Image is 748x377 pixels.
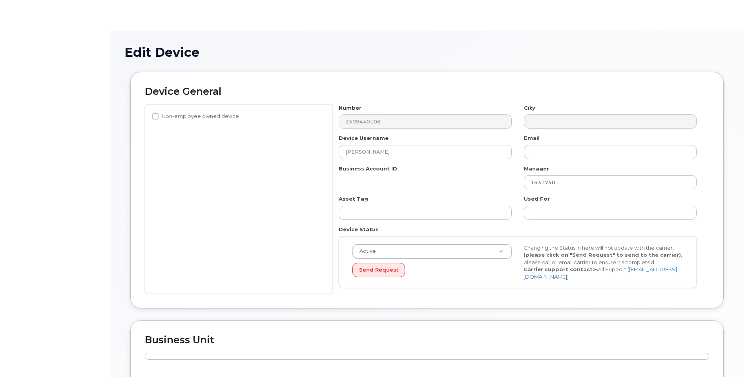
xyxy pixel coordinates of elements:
h2: Device General [145,86,709,97]
label: Device Status [339,226,379,233]
strong: Carrier support contact: [524,266,594,272]
label: Manager [524,165,549,172]
label: Number [339,104,361,112]
label: Non-employee owned device [152,112,239,121]
div: Changing the Status in here will not update with the carrier, , please call or email carrier to e... [518,244,689,281]
label: Email [524,134,540,142]
label: Asset Tag [339,195,368,203]
label: City [524,104,535,112]
label: Device Username [339,134,389,142]
label: Used For [524,195,550,203]
strong: (please click on "Send Request" to send to the carrier) [524,252,681,258]
h1: Edit Device [124,45,730,59]
span: Active [355,248,376,255]
a: Active [353,245,511,259]
button: Send Request [352,263,405,277]
a: [EMAIL_ADDRESS][DOMAIN_NAME] [524,266,677,280]
h2: Business Unit [145,335,709,346]
input: Select manager [524,175,697,189]
label: Business Account ID [339,165,397,172]
input: Non-employee owned device [152,113,159,120]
